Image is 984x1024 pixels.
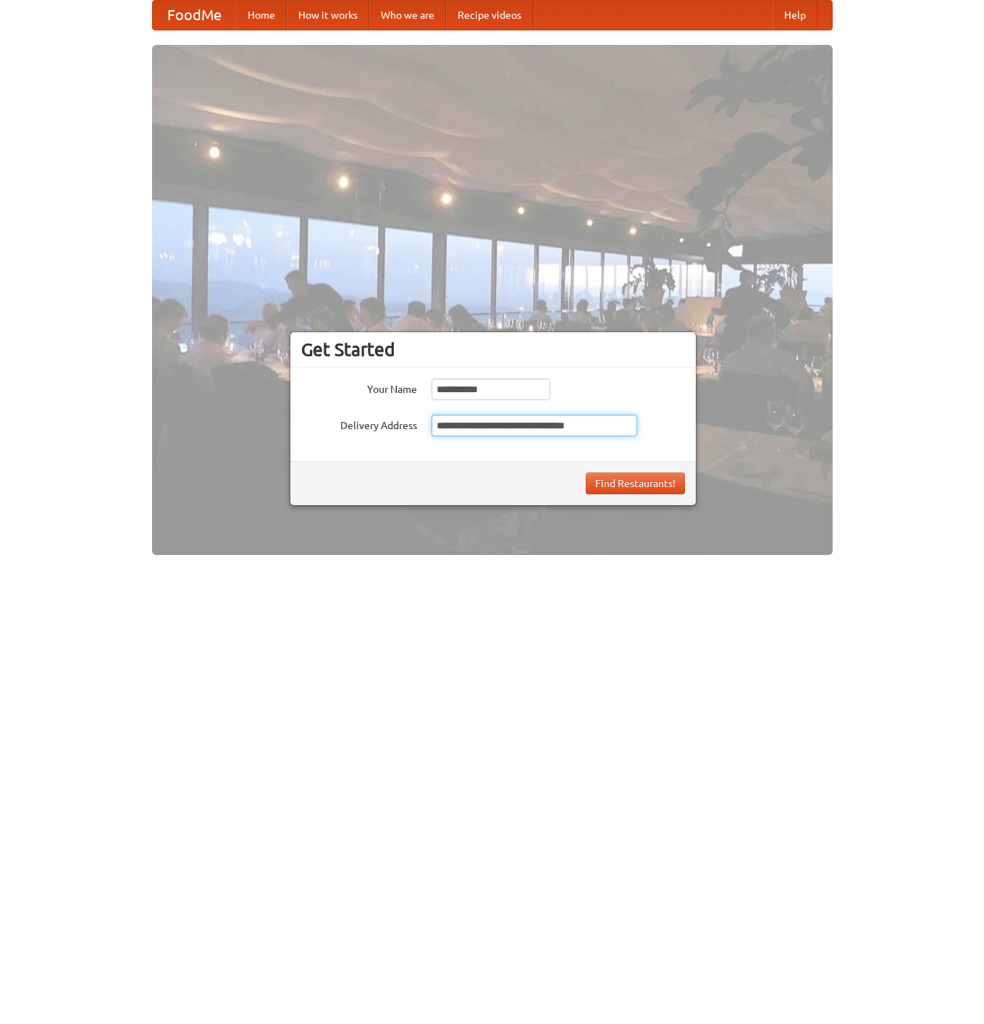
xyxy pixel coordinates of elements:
a: Help [773,1,817,30]
a: Who we are [369,1,446,30]
button: Find Restaurants! [586,473,685,494]
label: Delivery Address [301,415,417,433]
a: Home [236,1,287,30]
a: How it works [287,1,369,30]
h3: Get Started [301,339,685,360]
a: FoodMe [153,1,236,30]
label: Your Name [301,378,417,397]
a: Recipe videos [446,1,533,30]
